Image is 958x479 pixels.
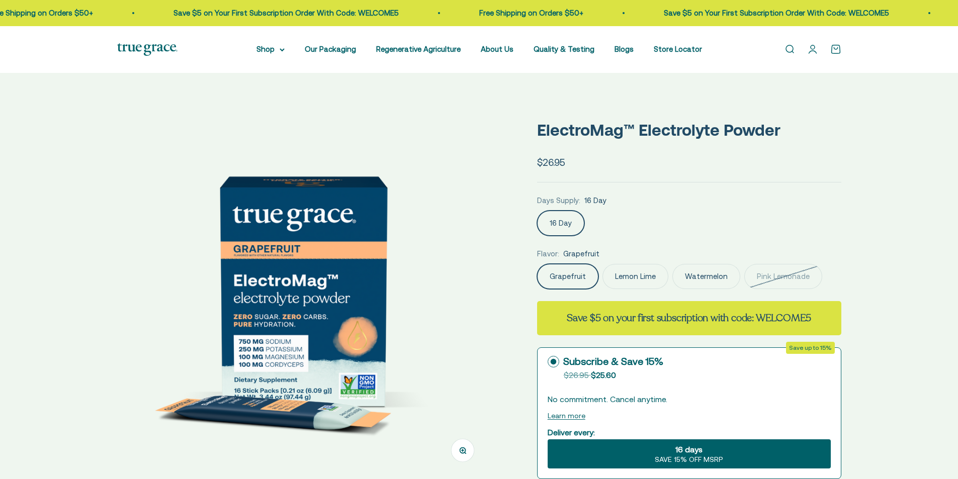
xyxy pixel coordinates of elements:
img: ElectroMag™ [117,105,489,476]
legend: Flavor: [537,248,559,260]
a: Free Shipping on Orders $50+ [435,9,539,17]
a: Quality & Testing [534,45,594,53]
span: Grapefruit [563,248,599,260]
p: ElectroMag™ Electrolyte Powder [537,117,841,143]
p: Save $5 on Your First Subscription Order With Code: WELCOME5 [620,7,845,19]
p: Save $5 on Your First Subscription Order With Code: WELCOME5 [129,7,355,19]
a: Regenerative Agriculture [376,45,461,53]
summary: Shop [256,43,285,55]
a: Blogs [615,45,634,53]
sale-price: $26.95 [537,155,565,170]
a: Our Packaging [305,45,356,53]
span: 16 Day [584,195,606,207]
a: About Us [481,45,513,53]
strong: Save $5 on your first subscription with code: WELCOME5 [567,311,811,325]
legend: Days Supply: [537,195,580,207]
a: Store Locator [654,45,702,53]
